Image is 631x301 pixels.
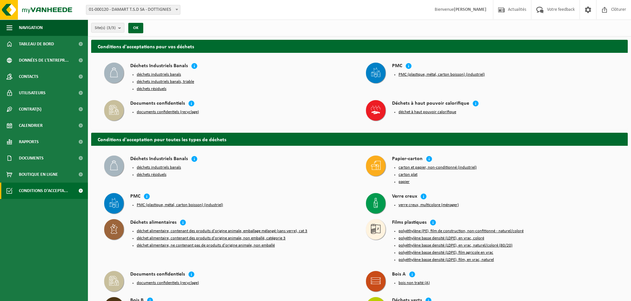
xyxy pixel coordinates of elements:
[19,101,41,117] span: Contrat(s)
[137,203,223,208] button: PMC (plastique, métal, carton boisson) (industriel)
[91,23,124,33] button: Site(s)(3/3)
[130,156,188,163] h4: Déchets Industriels Banals
[137,165,181,170] button: déchets industriels banals
[137,86,166,92] button: déchets résiduels
[91,40,628,53] h2: Conditions d'acceptations pour vos déchets
[130,63,188,70] h4: Déchets Industriels Banals
[137,110,199,115] button: documents confidentiels (recyclage)
[137,72,181,77] button: déchets industriels banals
[392,100,469,108] h4: Déchets à haut pouvoir calorifique
[130,219,176,227] h4: Déchets alimentaires
[107,26,116,30] count: (3/3)
[19,183,68,199] span: Conditions d'accepta...
[392,193,417,201] h4: Verre creux
[130,271,185,278] h4: Documents confidentiels
[392,271,406,278] h4: Bois A
[130,193,140,201] h4: PMC
[399,165,477,170] button: carton et papier, non-conditionné (industriel)
[19,68,38,85] span: Contacts
[19,117,43,134] span: Calendrier
[91,133,628,145] h2: Conditions d'acceptation pour toutes les types de déchets
[399,203,459,208] button: verre creux, multicolore (ménager)
[392,156,423,163] h4: Papier-carton
[86,5,180,15] span: 01-000120 - DAMART T.S.D SA - DOTTIGNIES
[137,236,286,241] button: déchet alimentaire, contenant des produits d'origine animale, non emballé, catégorie 3
[137,79,194,84] button: déchets industriels banals, triable
[399,257,494,263] button: polyéthylène basse densité (LDPE), film, en vrac, naturel
[392,219,427,227] h4: Films plastiques
[137,280,199,286] button: documents confidentiels (recyclage)
[19,52,69,68] span: Données de l'entrepr...
[399,72,485,77] button: PMC (plastique, métal, carton boisson) (industriel)
[86,5,180,14] span: 01-000120 - DAMART T.S.D SA - DOTTIGNIES
[137,243,275,248] button: déchet alimentaire, ne contenant pas de produits d'origine animale, non emballé
[454,7,486,12] strong: [PERSON_NAME]
[399,172,417,177] button: carton plat
[399,243,512,248] button: polyéthylène basse densité (LDPE), en vrac, naturel/coloré (80/20)
[19,20,43,36] span: Navigation
[392,63,402,70] h4: PMC
[95,23,116,33] span: Site(s)
[399,110,456,115] button: déchet à haut pouvoir calorifique
[130,100,185,108] h4: Documents confidentiels
[399,179,410,185] button: papier
[137,172,166,177] button: déchets résiduels
[19,166,58,183] span: Boutique en ligne
[399,229,524,234] button: polyéthylène (PE), film de construction, non-confitionné - naturel/coloré
[399,236,484,241] button: polyéthylène basse densité (LDPE), en vrac, coloré
[399,280,430,286] button: bois non traité (A)
[19,150,44,166] span: Documents
[399,250,493,255] button: polyéthylène basse densité (LDPE), film agricole en vrac
[19,36,54,52] span: Tableau de bord
[19,134,39,150] span: Rapports
[19,85,46,101] span: Utilisateurs
[128,23,143,33] button: OK
[137,229,307,234] button: déchet alimentaire, contenant des produits d'origine animale, emballage mélangé (sans verre), cat 3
